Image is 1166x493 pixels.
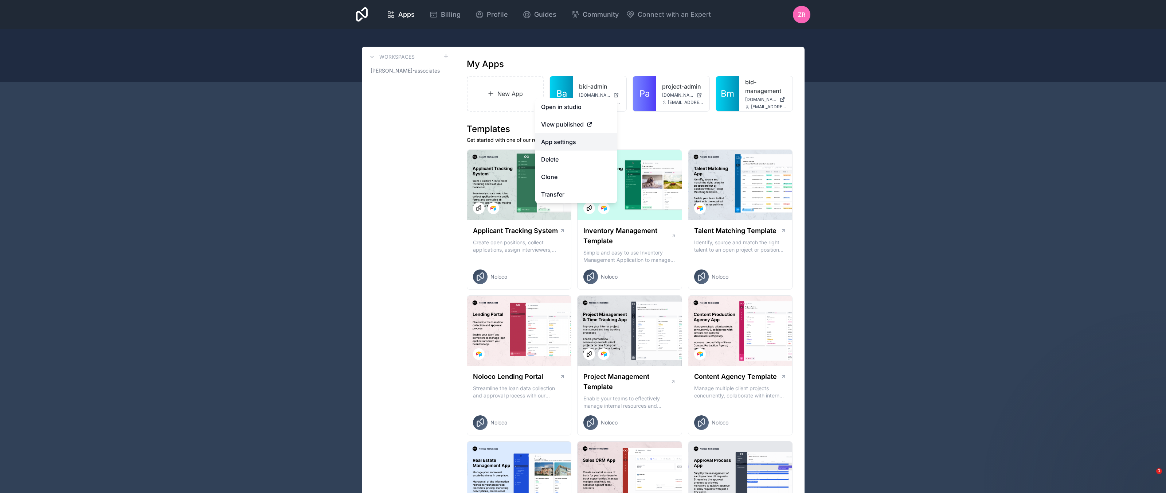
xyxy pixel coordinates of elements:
a: Bm [716,76,739,111]
p: Manage multiple client projects concurrently, collaborate with internal and external stakeholders... [694,385,787,399]
h1: Project Management Template [583,372,670,392]
h3: Workspaces [379,53,415,61]
span: [DOMAIN_NAME] [662,92,693,98]
a: [PERSON_NAME]-associates [368,64,449,77]
img: Airtable Logo [490,205,496,211]
span: [PERSON_NAME]-associates [371,67,440,74]
span: ZR [798,10,805,19]
h1: Templates [467,123,793,135]
img: Airtable Logo [697,351,703,357]
span: Apps [398,9,415,20]
p: Simple and easy to use Inventory Management Application to manage your stock, orders and Manufact... [583,249,676,264]
a: Workspaces [368,53,415,61]
a: Apps [381,7,420,23]
a: App settings [535,133,617,151]
a: Ba [550,76,573,111]
a: bid-admin [579,82,621,91]
a: Transfer [535,186,617,203]
a: Clone [535,168,617,186]
h1: My Apps [467,58,504,70]
span: Noloco [601,419,618,426]
a: bid-management [745,78,787,95]
a: View published [535,116,617,133]
p: Get started with one of our ready-made templates [467,136,793,144]
span: Guides [534,9,556,20]
a: Open in studio [535,98,617,116]
button: Delete [535,151,617,168]
span: Connect with an Expert [638,9,711,20]
p: Identify, source and match the right talent to an open project or position with our Talent Matchi... [694,239,787,253]
span: Bm [721,88,734,100]
h1: Inventory Management Template [583,226,671,246]
span: Noloco [601,273,618,280]
span: [EMAIL_ADDRESS][DOMAIN_NAME] [668,100,704,105]
a: Billing [423,7,466,23]
span: [EMAIL_ADDRESS][DOMAIN_NAME] [751,104,787,110]
p: Streamline the loan data collection and approval process with our Lending Portal template. [473,385,566,399]
a: [DOMAIN_NAME] [745,97,787,102]
span: Noloco [712,273,728,280]
h1: Talent Matching Template [694,226,776,236]
h1: Noloco Lending Portal [473,372,543,382]
a: Guides [517,7,562,23]
span: Ba [556,88,567,100]
span: Noloco [712,419,728,426]
span: Billing [441,9,461,20]
a: [DOMAIN_NAME] [579,92,621,98]
a: Community [565,7,625,23]
span: Noloco [490,419,507,426]
p: Enable your teams to effectively manage internal resources and execute client projects on time. [583,395,676,409]
a: [DOMAIN_NAME] [662,92,704,98]
p: Create open positions, collect applications, assign interviewers, centralise candidate feedback a... [473,239,566,253]
h1: Applicant Tracking System [473,226,558,236]
span: [DOMAIN_NAME] [745,97,776,102]
button: Connect with an Expert [626,9,711,20]
iframe: Intercom live chat [1141,468,1159,486]
a: Profile [469,7,514,23]
a: project-admin [662,82,704,91]
span: Noloco [490,273,507,280]
iframe: Intercom notifications message [1020,422,1166,473]
img: Airtable Logo [697,205,703,211]
img: Airtable Logo [476,351,482,357]
span: Profile [487,9,508,20]
span: Community [583,9,619,20]
span: 1 [1156,468,1162,474]
a: Pa [633,76,656,111]
span: View published [541,120,584,129]
span: [DOMAIN_NAME] [579,92,610,98]
img: Airtable Logo [601,205,607,211]
a: New App [467,76,544,112]
img: Airtable Logo [601,351,607,357]
span: Pa [639,88,650,100]
h1: Content Agency Template [694,372,777,382]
